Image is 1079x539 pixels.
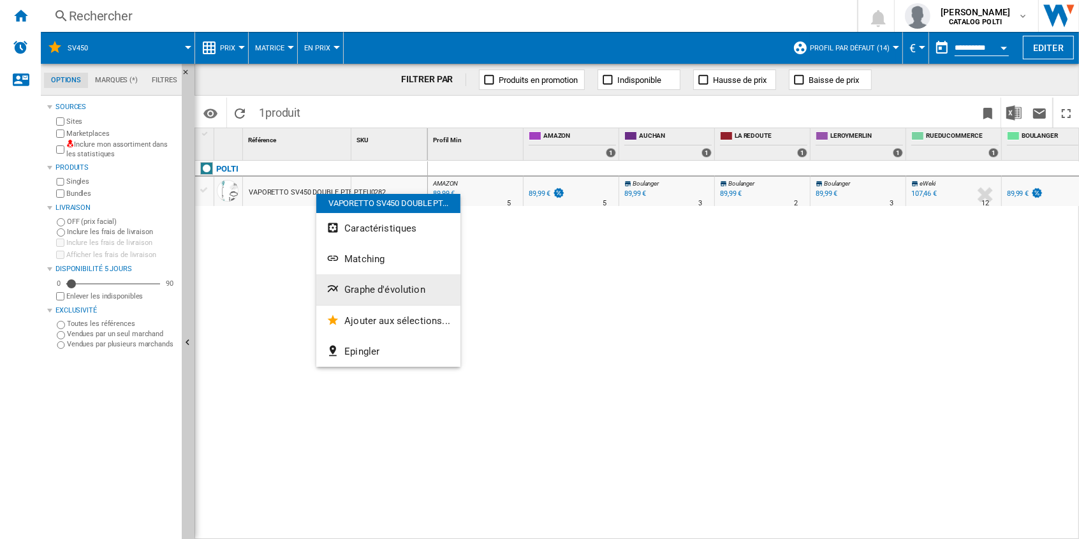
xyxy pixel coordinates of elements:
[316,194,460,213] div: VAPORETTO SV450 DOUBLE PT...
[316,306,460,336] button: Ajouter aux sélections...
[316,244,460,274] button: Matching
[344,284,425,295] span: Graphe d'évolution
[344,346,379,357] span: Epingler
[316,336,460,367] button: Epingler...
[316,274,460,305] button: Graphe d'évolution
[316,213,460,244] button: Caractéristiques
[344,223,416,234] span: Caractéristiques
[344,315,450,327] span: Ajouter aux sélections...
[344,253,385,265] span: Matching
